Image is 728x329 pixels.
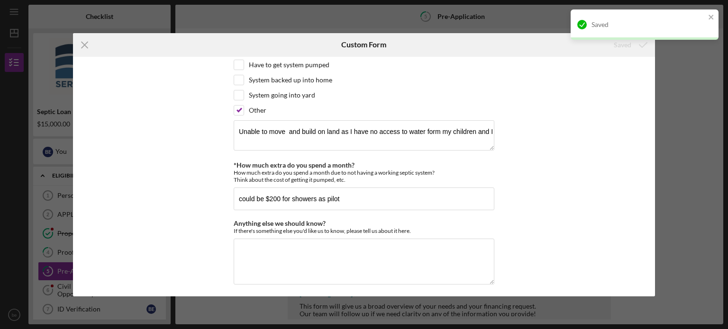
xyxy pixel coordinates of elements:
[249,60,329,70] label: Have to get system pumped
[249,106,266,115] label: Other
[234,161,355,169] label: *How much extra do you spend a month?
[234,120,494,151] textarea: Unable to move and build on land as I have no access to water form my children and I
[341,40,386,49] h6: Custom Form
[591,21,705,28] div: Saved
[708,13,715,22] button: close
[249,75,332,85] label: System backed up into home
[249,90,315,100] label: System going into yard
[234,227,494,234] div: If there's something else you'd like us to know, please tell us about it here.
[234,169,494,183] div: How much extra do you spend a month due to not having a working septic system? Think about the co...
[234,219,326,227] label: Anything else we should know?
